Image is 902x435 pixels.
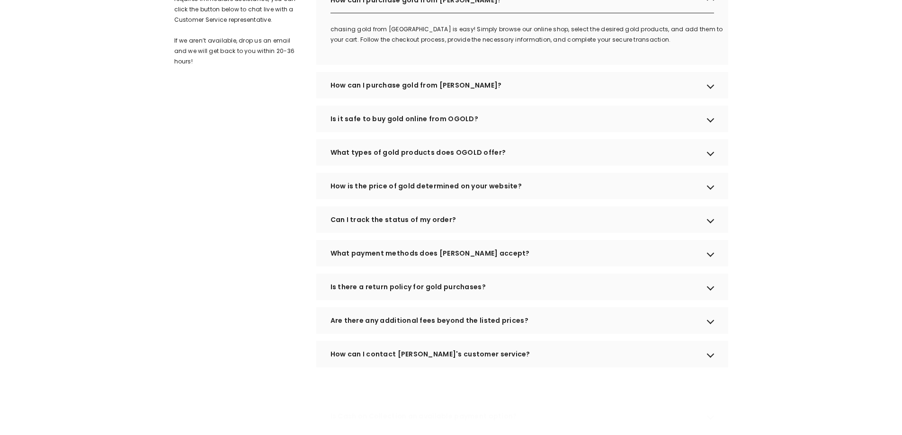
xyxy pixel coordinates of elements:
div: Is there a return policy for gold purchases? [316,274,728,300]
div: What types of gold products does OGOLD offer? [316,139,728,166]
p: chasing gold from [GEOGRAPHIC_DATA] is easy! Simply browse our online shop, select the desired go... [330,24,728,45]
div: How can I contact [PERSON_NAME]'s customer service? [316,341,728,367]
div: Is it safe to buy gold online from OGOLD? [316,106,728,132]
div: Are there any additional fees beyond the listed prices? [316,307,728,334]
div: Can I track the status of my order? [316,206,728,233]
div: How is the price of gold determined on your website? [316,173,728,199]
div: How can I purchase gold from [PERSON_NAME]? [316,72,728,98]
div: What payment methods does [PERSON_NAME] accept? [316,240,728,266]
div: Is Cash on Collection an available payment option? [316,403,728,429]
